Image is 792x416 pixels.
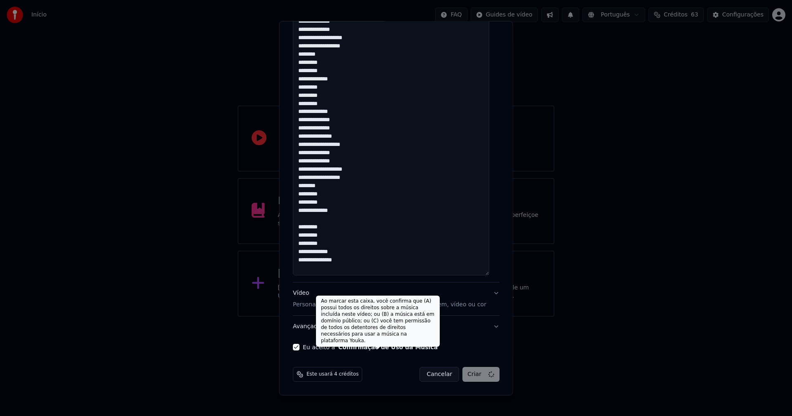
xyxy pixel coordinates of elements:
[316,296,440,347] div: Ao marcar esta caixa, você confirma que (A) possui todos os direitos sobre a música incluída nest...
[306,371,358,378] span: Este usará 4 créditos
[293,301,486,309] p: Personalize o vídeo de [PERSON_NAME]: use imagem, vídeo ou cor
[338,344,438,350] button: Eu aceito a
[303,344,438,350] label: Eu aceito a
[293,282,500,315] button: VídeoPersonalize o vídeo de [PERSON_NAME]: use imagem, vídeo ou cor
[293,316,500,337] button: Avançado
[420,367,459,382] button: Cancelar
[293,289,486,309] div: Vídeo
